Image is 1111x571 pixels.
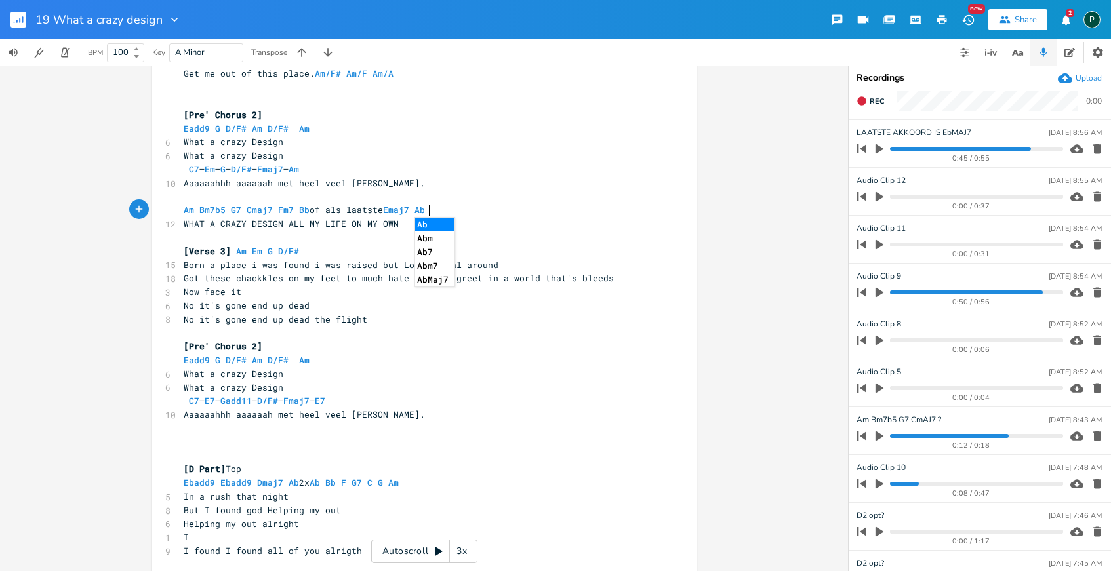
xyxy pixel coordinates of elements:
[1058,71,1102,85] button: Upload
[299,204,310,216] span: Bb
[367,477,373,488] span: C
[251,49,287,56] div: Transpose
[226,123,247,134] span: D/F#
[378,477,383,488] span: G
[1049,273,1102,280] div: [DATE] 8:54 AM
[252,354,262,366] span: Am
[352,477,362,488] span: G7
[184,272,614,284] span: Got these chackkles on my feet to much hate to much greet in a world that's bleeds
[289,163,299,175] span: Am
[184,245,231,257] span: [Verse 3]
[184,368,283,380] span: What a crazy Design
[1015,14,1037,26] div: Share
[879,346,1063,353] div: 0:00 / 0:06
[184,354,210,366] span: Eadd9
[415,231,455,245] li: Abm
[857,222,906,235] span: Audio Clip 11
[414,204,425,216] span: Ab
[215,354,220,366] span: G
[1083,11,1101,28] div: Piepo
[879,298,1063,305] div: 0:50 / 0:56
[236,245,247,257] span: Am
[857,73,1103,83] div: Recordings
[857,318,901,330] span: Audio Clip 8
[1049,321,1102,328] div: [DATE] 8:52 AM
[184,149,283,161] span: What a crazy Design
[252,245,262,257] span: Em
[415,259,455,273] li: Abm7
[184,490,289,502] span: In a rush that night
[184,68,399,79] span: Get me out of this place.
[231,163,252,175] span: D/F#
[1049,512,1102,519] div: [DATE] 7:46 AM
[1049,368,1102,376] div: [DATE] 8:52 AM
[184,504,341,516] span: But I found god Helping my out
[184,136,283,148] span: What a crazy Design
[199,204,226,216] span: Bm7b5
[205,395,215,406] span: E7
[388,477,399,488] span: Am
[247,204,273,216] span: Cmaj7
[857,270,901,283] span: Audio Clip 9
[289,477,299,488] span: Ab
[879,250,1063,258] div: 0:00 / 0:31
[184,218,399,229] span: WHAT A CRAZY DESIGN ALL MY LIFE ON MY OWN
[184,313,367,325] span: No it's gone end up dead the flight
[1049,416,1102,423] div: [DATE] 8:43 AM
[879,490,1063,497] div: 0:08 / 0:47
[315,395,325,406] span: E7
[1053,8,1079,31] button: 2
[383,204,409,216] span: Emaj7
[857,174,906,187] span: Audio Clip 12
[252,123,262,134] span: Am
[184,463,241,475] span: Top
[184,204,425,216] span: of als laatste
[184,109,262,121] span: [Pre' Chorus 2]
[879,155,1063,162] div: 0:45 / 0:55
[988,9,1047,30] button: Share
[220,395,252,406] span: Gadd11
[879,538,1063,545] div: 0:00 / 1:17
[175,47,205,58] span: A Minor
[189,395,199,406] span: C7
[257,395,278,406] span: D/F#
[184,382,283,393] span: What a crazy Design
[257,163,283,175] span: Fmaj7
[257,477,283,488] span: Dmaj7
[879,203,1063,210] div: 0:00 / 0:37
[184,163,299,175] span: – – – – –
[968,4,985,14] div: New
[373,68,394,79] span: Am/A
[870,96,884,106] span: Rec
[415,245,455,259] li: Ab7
[278,204,294,216] span: Fm7
[299,123,310,134] span: Am
[283,395,310,406] span: Fmaj7
[1083,5,1101,35] button: P
[346,68,367,79] span: Am/F
[220,477,252,488] span: Ebadd9
[215,123,220,134] span: G
[1049,129,1102,136] div: [DATE] 8:56 AM
[1076,73,1102,83] div: Upload
[955,8,981,31] button: New
[857,366,901,378] span: Audio Clip 5
[450,540,474,563] div: 3x
[268,354,289,366] span: D/F#
[184,204,194,216] span: Am
[184,477,409,488] span: 2x
[184,463,226,475] span: [D Part]
[184,340,262,352] span: [Pre' Chorus 2]
[220,163,226,175] span: G
[184,477,215,488] span: Ebadd9
[35,14,163,26] span: 19 What a crazy design
[1086,97,1102,105] div: 0:00
[325,477,336,488] span: Bb
[1049,177,1102,184] div: [DATE] 8:55 AM
[184,300,310,311] span: No it's gone end up dead
[310,477,320,488] span: Ab
[184,408,425,420] span: Aaaaaahhh aaaaaah met heel veel [PERSON_NAME].
[205,163,215,175] span: Em
[189,163,199,175] span: C7
[315,68,341,79] span: Am/F#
